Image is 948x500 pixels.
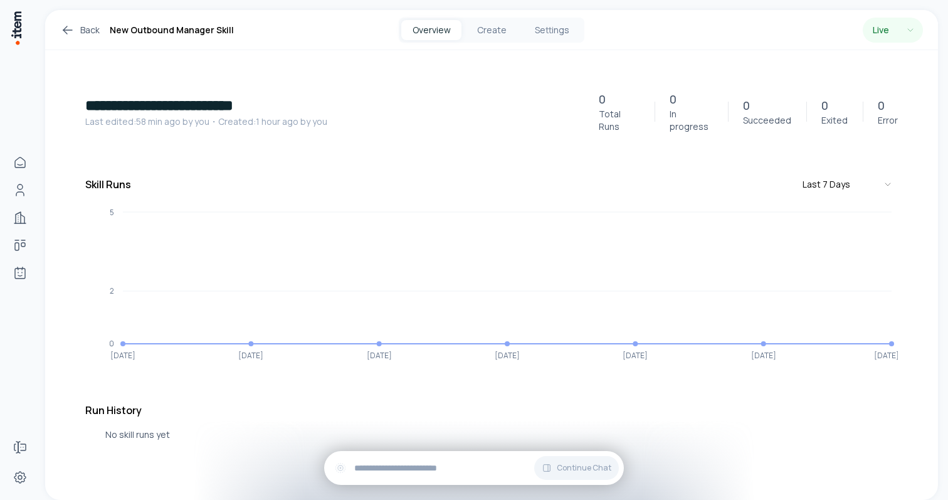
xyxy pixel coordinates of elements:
a: Home [8,150,33,175]
p: 0 [821,97,828,114]
button: Last 7 Days [798,173,898,196]
tspan: [DATE] [238,350,263,361]
tspan: [DATE] [751,350,776,361]
span: Continue Chat [557,463,611,473]
button: Settings [522,20,582,40]
h3: Run History [85,403,898,418]
h1: New Outbound Manager Skill [110,23,234,38]
a: Forms [8,435,33,460]
p: Exited [821,114,848,127]
img: Item Brain Logo [10,10,23,46]
a: Agents [8,260,33,285]
p: Last edited: 58 min ago by you ・Created: 1 hour ago by you [85,115,584,128]
p: 0 [599,90,606,108]
tspan: 0 [109,338,114,349]
tspan: [DATE] [623,350,648,361]
tspan: [DATE] [110,350,135,361]
tspan: [DATE] [367,350,392,361]
tspan: [DATE] [495,350,520,361]
p: 0 [743,97,750,114]
tspan: 2 [110,285,114,296]
button: Overview [401,20,461,40]
tspan: [DATE] [874,350,899,361]
h3: Skill Runs [85,177,131,192]
a: Settings [8,465,33,490]
button: Continue Chat [534,456,619,480]
a: Companies [8,205,33,230]
p: No skill runs yet [105,428,898,442]
button: Create [461,20,522,40]
a: Deals [8,233,33,258]
p: Succeeded [743,114,791,127]
a: Back [60,23,100,38]
div: Continue Chat [324,451,624,485]
p: In progress [670,108,713,133]
tspan: 5 [110,207,114,218]
p: Total Runs [599,108,640,133]
p: Error [878,114,898,127]
p: 0 [878,97,885,114]
p: 0 [670,90,677,108]
a: People [8,178,33,203]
